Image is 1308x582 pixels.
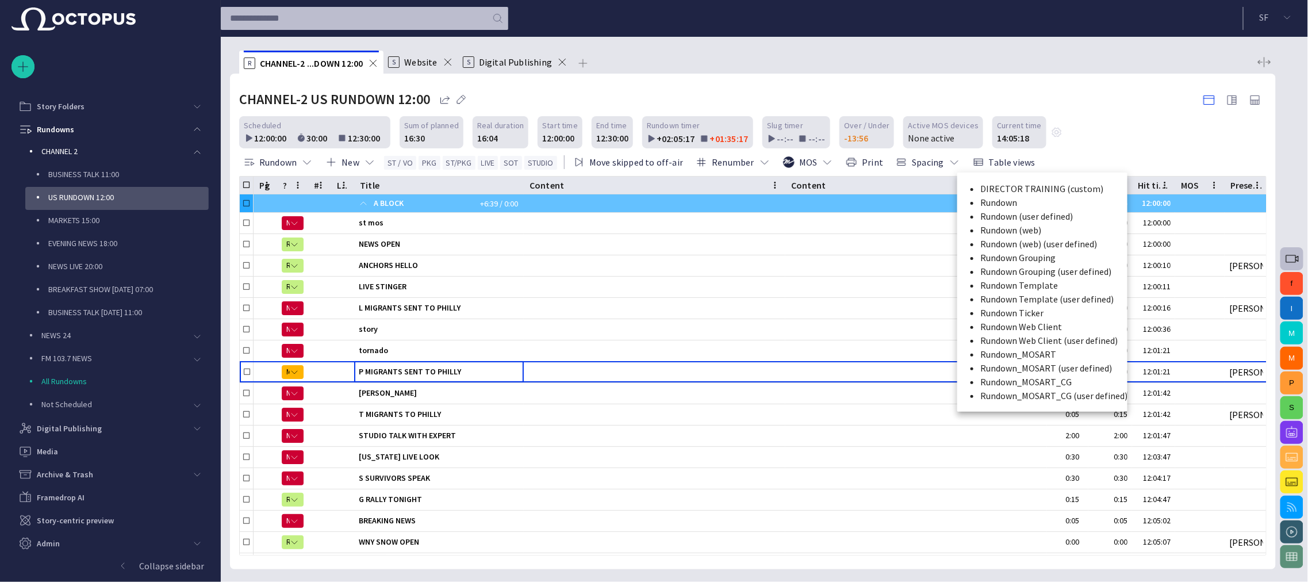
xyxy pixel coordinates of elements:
[359,345,519,356] span: tornado
[1229,535,1263,549] div: Fitzgerald
[41,353,186,364] p: FM 103.7 NEWS
[980,321,1062,332] span: Rundown Web Client
[359,494,519,505] span: G RALLY TONIGHT
[1137,195,1171,212] div: 12:00:00
[596,131,628,145] div: 12:30:00
[41,330,186,341] p: NEWS 24
[286,388,290,399] span: N
[980,390,1127,401] span: Rundown_MOSART_CG (user defined)
[1065,451,1084,462] div: 0:30
[37,423,102,434] p: Digital Publishing
[1249,177,1265,193] button: Presenters column menu
[286,430,290,442] span: N
[1065,537,1084,547] div: 0:00
[404,120,459,131] span: Sum of planned
[980,362,1112,374] span: Rundown_MOSART (user defined)
[1137,515,1171,526] div: 12:05:02
[286,515,290,527] span: N
[1137,260,1171,271] div: 12:00:10
[908,120,979,131] span: Active MOS devices
[359,537,519,547] span: WNY SNOW OPEN
[980,183,1103,194] span: DIRECTOR TRAINING (custom)
[37,515,114,526] p: Story-centric preview
[37,124,74,135] p: Rundowns
[1137,494,1171,505] div: 12:04:47
[980,349,1056,360] span: Rundown_MOSART
[348,131,386,145] div: 12:30:00
[286,451,290,463] span: N
[479,198,519,209] span: +6:39 / 0:00
[286,494,290,506] span: R
[359,234,519,255] div: NEWS OPEN
[980,293,1114,305] span: Rundown Template (user defined)
[48,215,209,226] p: MARKETS 15:00
[1137,217,1171,228] div: 12:00:00
[374,195,474,212] span: A BLOCK
[37,538,60,549] p: Admin
[791,179,826,191] div: Content
[260,58,363,69] span: CHANNEL-2 ...DOWN 12:00
[48,238,209,249] p: EVENING NEWS 18:00
[359,366,519,377] span: P MIGRANTS SENT TO PHILLY
[1137,409,1171,420] div: 12:01:42
[286,281,290,293] span: R
[1280,396,1303,419] button: S
[139,559,204,573] p: Collapse sidebar
[286,537,290,548] span: R
[908,131,954,145] p: None active
[1280,372,1303,395] button: P
[286,217,290,229] span: N
[1137,239,1171,250] div: 12:00:00
[359,281,519,292] span: LIVE STINGER
[980,197,1017,208] span: Rundown
[980,266,1111,277] span: Rundown Grouping (user defined)
[1065,430,1084,441] div: 2:00
[980,335,1118,346] span: Rundown Web Client (user defined)
[1065,473,1084,484] div: 0:30
[359,447,519,468] div: COLORADO LIVE LOOK
[359,383,519,404] div: Alicia Jorgensen
[37,446,58,457] p: Media
[286,239,290,250] span: R
[359,451,519,462] span: [US_STATE] LIVE LOOK
[980,224,1041,236] span: Rundown (web)
[359,468,519,489] div: S SURVIVORS SPEAK
[359,213,519,233] div: st mos
[767,120,803,131] span: Slug timer
[359,324,519,335] span: story
[41,399,186,410] p: Not Scheduled
[286,345,290,357] span: N
[239,91,430,108] h2: CHANNEL-2 US RUNDOWN 12:00
[359,277,519,297] div: LIVE STINGER
[1137,473,1171,484] div: 12:04:17
[1137,388,1171,399] div: 12:01:42
[1230,179,1263,191] div: Presenters
[1137,430,1171,441] div: 12:01:47
[359,303,519,313] span: L MIGRANTS SENT TO PHILLY
[1137,281,1171,292] div: 12:00:11
[463,56,474,68] p: S
[359,362,519,382] div: P MIGRANTS SENT TO PHILLY
[48,284,209,295] p: BREAKFAST SHOW [DATE] 07:00
[313,177,329,193] button: # column menu
[1181,179,1199,191] div: MOS
[359,255,519,276] div: ANCHORS HELLO
[997,131,1029,145] p: 14:05:18
[1229,408,1263,422] div: Chamberlain
[1280,321,1303,344] button: M
[48,261,209,272] p: NEWS LIVE 20:00
[404,131,425,145] div: 16:30
[286,366,290,378] span: M
[1093,409,1127,420] div: 0:15
[359,473,519,484] span: S SURVIVORS SPEAK
[259,179,270,191] div: Pg
[1093,473,1127,484] div: 0:30
[337,179,349,191] div: Lck
[1093,451,1127,462] div: 0:30
[336,177,352,193] button: Lck column menu
[477,131,498,145] div: 16:04
[1280,297,1303,320] button: I
[307,131,333,145] div: 30:00
[286,473,290,484] span: N
[359,515,519,526] span: BREAKING NEWS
